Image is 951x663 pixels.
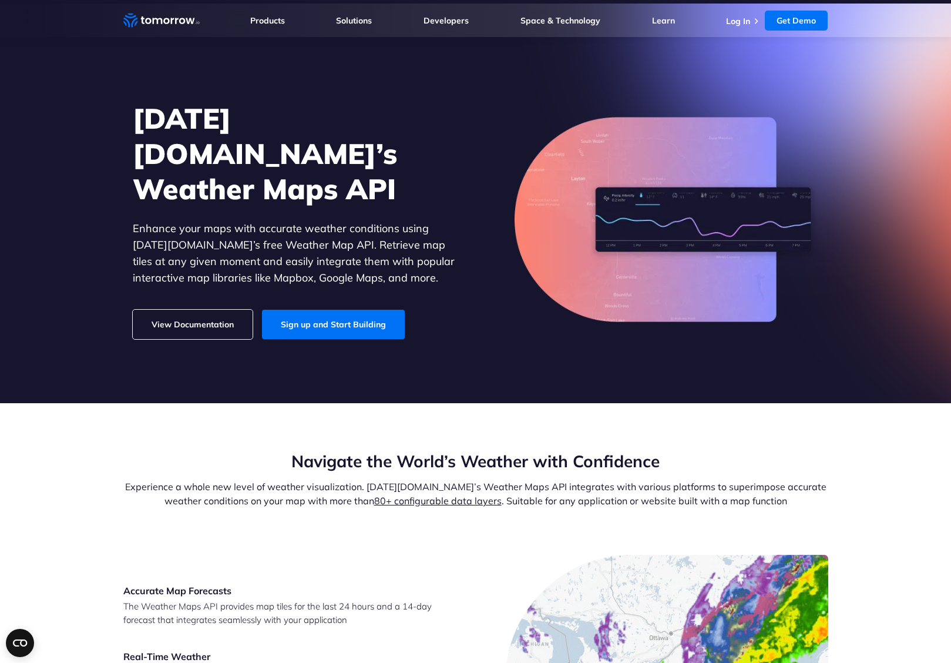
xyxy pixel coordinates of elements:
p: Experience a whole new level of weather visualization. [DATE][DOMAIN_NAME]’s Weather Maps API int... [123,480,828,508]
a: Space & Technology [520,15,600,26]
h1: [DATE][DOMAIN_NAME]’s Weather Maps API [133,101,456,206]
h2: Navigate the World’s Weather with Confidence [123,450,828,473]
a: Sign up and Start Building [262,310,405,339]
a: Products [250,15,285,26]
a: Learn [652,15,675,26]
p: The Weather Maps API provides map tiles for the last 24 hours and a 14-day forecast that integrat... [123,600,446,627]
a: View Documentation [133,310,253,339]
a: Developers [424,15,469,26]
a: Log In [726,16,750,26]
a: Get Demo [765,11,828,31]
a: 80+ configurable data layers [374,495,502,507]
h3: Accurate Map Forecasts [123,584,446,597]
button: Open CMP widget [6,629,34,657]
a: Home link [123,12,200,29]
h3: Real-Time Weather [123,650,446,663]
p: Enhance your maps with accurate weather conditions using [DATE][DOMAIN_NAME]’s free Weather Map A... [133,220,456,286]
a: Solutions [336,15,372,26]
